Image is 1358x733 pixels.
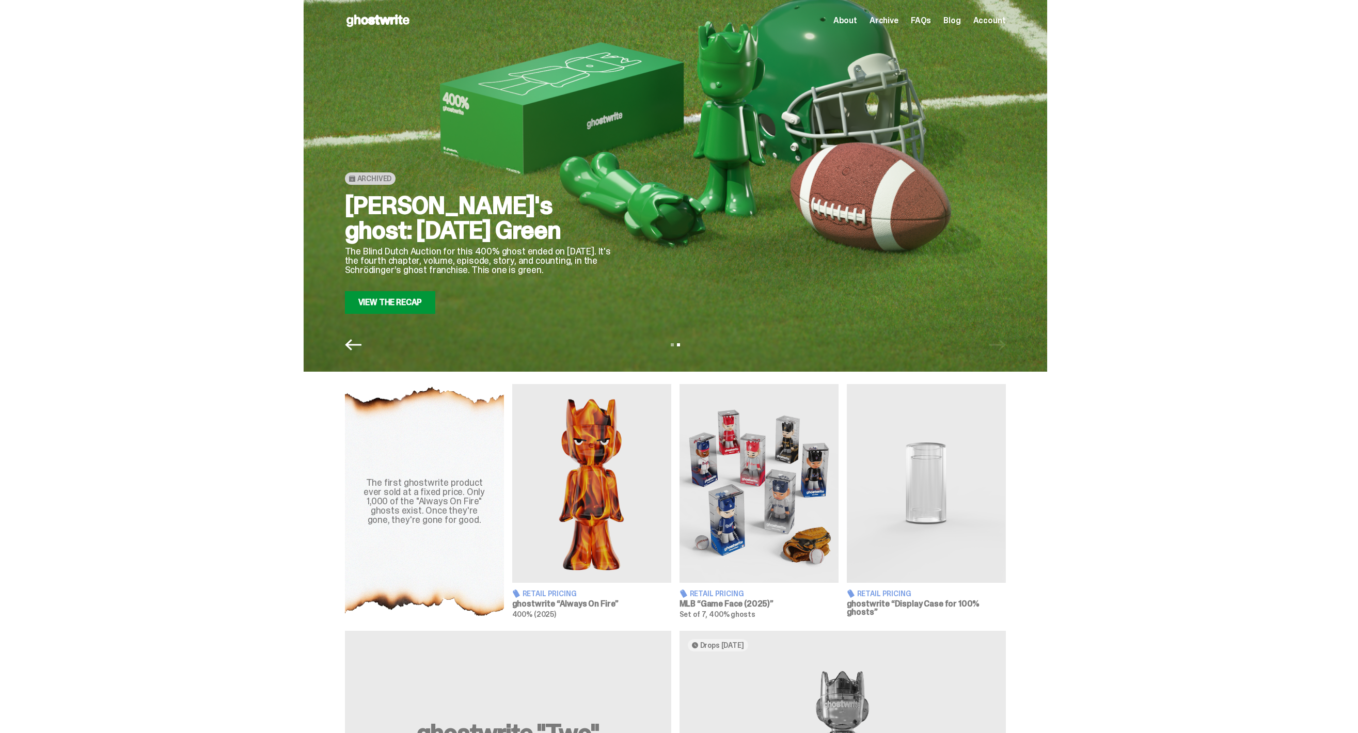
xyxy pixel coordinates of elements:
button: View slide 1 [671,343,674,346]
h3: MLB “Game Face (2025)” [680,600,839,608]
a: FAQs [911,17,931,25]
h3: ghostwrite “Always On Fire” [512,600,671,608]
a: View the Recap [345,291,436,314]
span: Retail Pricing [857,590,911,597]
button: View slide 2 [677,343,680,346]
span: Drops [DATE] [700,641,744,649]
a: Archive [870,17,898,25]
a: Blog [943,17,960,25]
span: Retail Pricing [690,590,744,597]
span: Archived [357,174,392,183]
a: Always On Fire Retail Pricing [512,384,671,618]
span: Set of 7, 400% ghosts [680,610,755,619]
p: The Blind Dutch Auction for this 400% ghost ended on [DATE]. It's the fourth chapter, volume, epi... [345,247,613,275]
a: About [833,17,857,25]
div: The first ghostwrite product ever sold at a fixed price. Only 1,000 of the "Always On Fire" ghost... [357,478,492,524]
h2: [PERSON_NAME]'s ghost: [DATE] Green [345,193,613,243]
a: Game Face (2025) Retail Pricing [680,384,839,618]
a: Display Case for 100% ghosts Retail Pricing [847,384,1006,618]
img: Always On Fire [512,384,671,583]
span: Retail Pricing [523,590,577,597]
img: Game Face (2025) [680,384,839,583]
span: 400% (2025) [512,610,556,619]
h3: ghostwrite “Display Case for 100% ghosts” [847,600,1006,616]
img: Display Case for 100% ghosts [847,384,1006,583]
a: Account [973,17,1006,25]
button: Previous [345,337,361,353]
